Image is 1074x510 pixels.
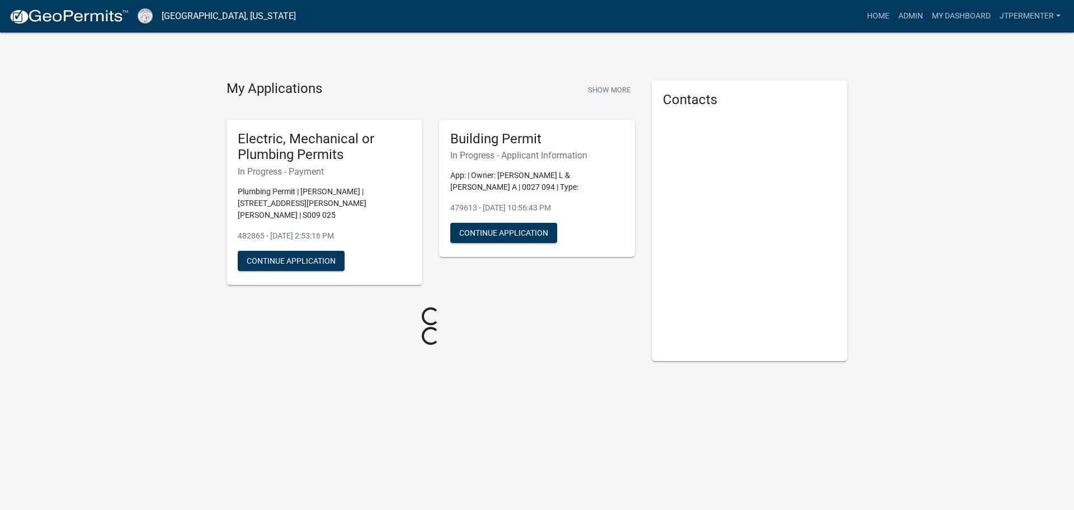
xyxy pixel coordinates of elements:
[927,6,995,27] a: My Dashboard
[238,251,345,271] button: Continue Application
[995,6,1065,27] a: jtpermenter
[663,92,836,108] h5: Contacts
[238,166,411,177] h6: In Progress - Payment
[450,131,624,147] h5: Building Permit
[450,202,624,214] p: 479613 - [DATE] 10:56:43 PM
[450,223,557,243] button: Continue Application
[863,6,894,27] a: Home
[238,230,411,242] p: 482865 - [DATE] 2:53:16 PM
[238,186,411,221] p: Plumbing Permit | [PERSON_NAME] | [STREET_ADDRESS][PERSON_NAME][PERSON_NAME] | S009 025
[162,7,296,26] a: [GEOGRAPHIC_DATA], [US_STATE]
[450,170,624,193] p: App: | Owner: [PERSON_NAME] L & [PERSON_NAME] A | 0027 094 | Type:
[894,6,927,27] a: Admin
[583,81,635,99] button: Show More
[138,8,153,24] img: Cook County, Georgia
[450,150,624,161] h6: In Progress - Applicant Information
[238,131,411,163] h5: Electric, Mechanical or Plumbing Permits
[227,81,322,97] h4: My Applications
